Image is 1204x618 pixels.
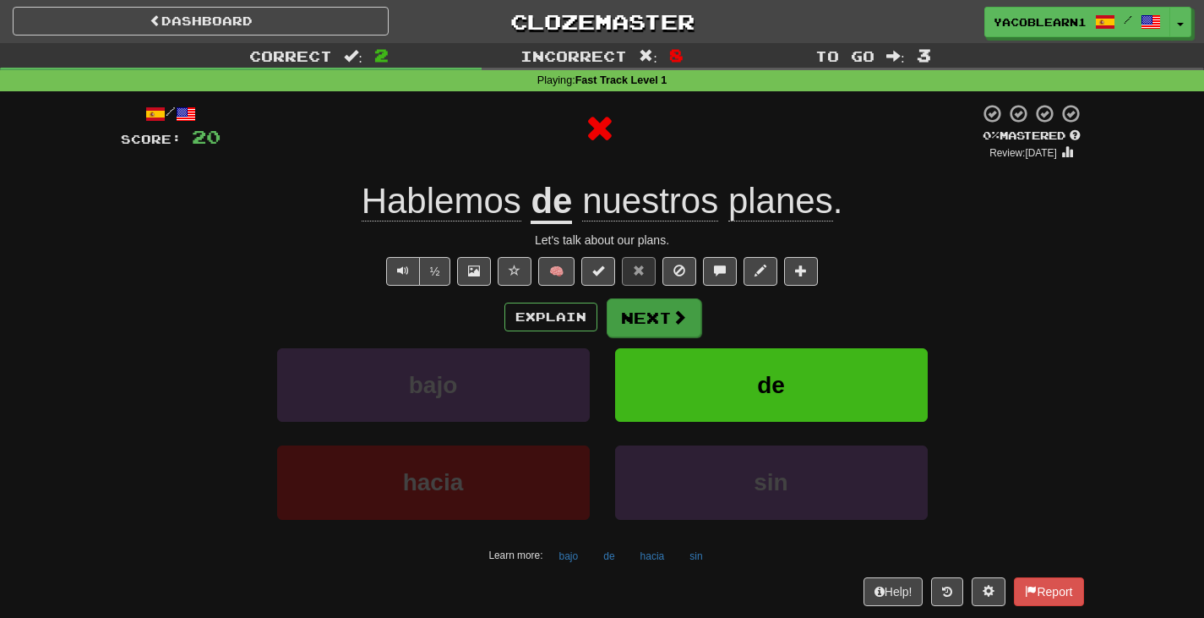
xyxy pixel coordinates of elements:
div: Mastered [979,129,1084,144]
span: Correct [249,47,332,64]
div: / [121,103,221,124]
button: Favorite sentence (alt+f) [498,257,531,286]
button: Help! [864,577,923,606]
button: Add to collection (alt+a) [784,257,818,286]
button: de [594,544,624,569]
button: Show image (alt+x) [457,257,491,286]
button: Ignore sentence (alt+i) [662,257,696,286]
button: Set this sentence to 100% Mastered (alt+m) [581,257,615,286]
strong: Fast Track Level 1 [575,74,667,86]
button: bajo [277,348,590,422]
span: Yacoblearn1 [994,14,1087,30]
span: Incorrect [520,47,627,64]
div: Let's talk about our plans. [121,232,1084,249]
span: : [639,49,657,63]
span: hacia [403,469,464,495]
button: Play sentence audio (ctl+space) [386,257,420,286]
button: bajo [550,544,588,569]
span: Hablemos [362,181,521,221]
button: hacia [277,446,590,519]
a: Yacoblearn1 / [984,7,1170,37]
span: . [572,181,842,221]
small: Review: [DATE] [989,147,1057,159]
small: Learn more: [488,550,542,561]
span: 8 [669,45,684,65]
div: Text-to-speech controls [383,257,451,286]
button: ½ [419,257,451,286]
button: 🧠 [538,257,575,286]
span: 3 [917,45,931,65]
u: de [531,181,572,224]
span: : [886,49,905,63]
span: 0 % [983,129,1000,142]
button: Discuss sentence (alt+u) [703,257,737,286]
span: : [344,49,362,63]
span: 20 [192,126,221,147]
button: Explain [504,303,597,331]
button: sin [615,446,928,519]
span: planes [728,181,833,221]
a: Dashboard [13,7,389,36]
span: To go [815,47,874,64]
button: hacia [631,544,674,569]
button: Reset to 0% Mastered (alt+r) [622,257,656,286]
span: / [1124,14,1132,25]
span: 2 [374,45,389,65]
button: Edit sentence (alt+d) [744,257,777,286]
button: de [615,348,928,422]
a: Clozemaster [414,7,790,36]
span: nuestros [582,181,718,221]
button: Round history (alt+y) [931,577,963,606]
span: Score: [121,132,182,146]
span: de [757,372,785,398]
span: bajo [409,372,458,398]
button: Next [607,298,701,337]
button: sin [680,544,711,569]
button: Report [1014,577,1083,606]
span: sin [754,469,787,495]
